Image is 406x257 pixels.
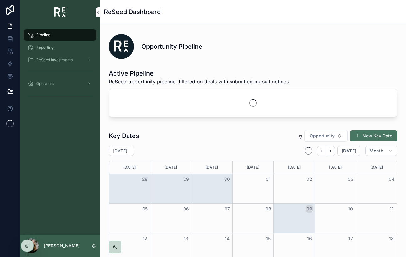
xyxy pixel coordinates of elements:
[388,205,395,213] button: 11
[310,133,335,139] span: Opportunity
[223,205,231,213] button: 07
[113,148,127,154] h2: [DATE]
[192,161,231,174] div: [DATE]
[306,235,313,242] button: 16
[369,148,383,154] span: Month
[44,243,80,249] p: [PERSON_NAME]
[24,78,96,89] a: Operators
[347,205,354,213] button: 10
[223,175,231,183] button: 30
[24,54,96,66] a: ReSeed Investments
[265,205,272,213] button: 08
[342,148,356,154] span: [DATE]
[141,235,149,242] button: 12
[182,235,190,242] button: 13
[109,78,289,85] span: ReSeed opportunity pipeline, filtered on deals with submitted pursuit notices
[275,161,314,174] div: [DATE]
[36,57,73,62] span: ReSeed Investments
[357,161,396,174] div: [DATE]
[350,130,397,141] button: New Key Date
[54,7,66,17] img: App logo
[388,235,395,242] button: 18
[110,161,149,174] div: [DATE]
[36,32,50,37] span: Pipeline
[109,131,139,140] h1: Key Dates
[223,235,231,242] button: 14
[326,146,335,156] button: Next
[234,161,273,174] div: [DATE]
[36,81,54,86] span: Operators
[24,29,96,41] a: Pipeline
[104,7,161,16] h1: ReSeed Dashboard
[306,205,313,213] button: 09
[265,235,272,242] button: 15
[347,235,354,242] button: 17
[306,175,313,183] button: 02
[317,146,326,156] button: Back
[337,146,360,156] button: [DATE]
[347,175,354,183] button: 03
[182,175,190,183] button: 29
[151,161,190,174] div: [DATE]
[265,175,272,183] button: 01
[109,69,289,78] h1: Active Pipeline
[141,205,149,213] button: 05
[316,161,355,174] div: [DATE]
[24,42,96,53] a: Reporting
[388,175,395,183] button: 04
[304,130,348,142] button: Select Button
[20,25,100,109] div: scrollable content
[182,205,190,213] button: 06
[36,45,53,50] span: Reporting
[141,42,202,51] h1: Opportunity Pipeline
[365,146,397,156] button: Month
[141,175,149,183] button: 28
